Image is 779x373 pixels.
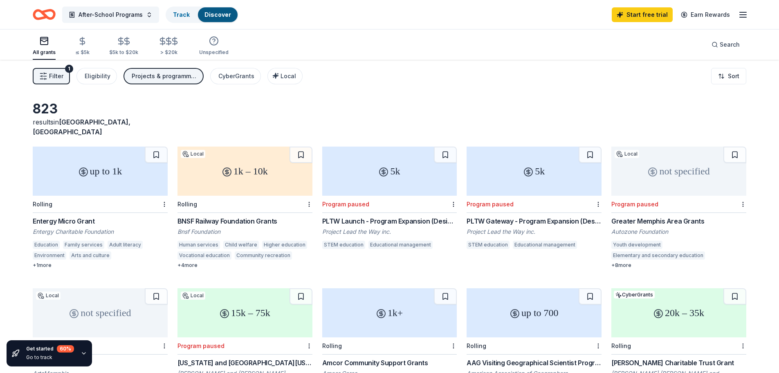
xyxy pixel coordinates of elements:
span: Filter [49,71,63,81]
div: CyberGrants [614,291,655,298]
button: TrackDiscover [166,7,238,23]
div: $5k to $20k [109,49,138,56]
div: 5k [322,147,457,196]
div: Rolling [467,342,486,349]
div: 1k+ [322,288,457,337]
div: 5k [467,147,602,196]
div: Greater Memphis Area Grants [611,216,746,226]
div: Project Lead the Way inc. [322,228,457,236]
div: AAG Visiting Geographical Scientist Program [467,358,602,368]
div: > $20k [158,49,180,56]
div: [US_STATE] and [GEOGRAPHIC_DATA][US_STATE] Grants [177,358,312,368]
div: Youth development [611,241,662,249]
div: Human services [177,241,220,249]
button: Projects & programming, Education [123,68,204,84]
button: $5k to $20k [109,33,138,60]
div: Entergy Charitable Foundation [33,228,168,236]
a: up to 1kRollingEntergy Micro GrantEntergy Charitable FoundationEducationFamily servicesAdult lite... [33,147,168,269]
button: ≤ $5k [75,33,90,60]
div: Project Lead the Way inc. [467,228,602,236]
div: Rolling [322,342,342,349]
a: not specifiedLocalProgram pausedGreater Memphis Area GrantsAutozone FoundationYouth developmentEl... [611,147,746,269]
div: Projects & programming, Education [132,71,197,81]
div: Education [33,241,60,249]
a: Start free trial [612,7,673,22]
div: 60 % [57,345,74,353]
div: Go to track [26,354,74,361]
div: Local [615,150,639,158]
span: Local [281,72,296,79]
div: Program paused [611,201,658,208]
div: Local [181,150,205,158]
div: 823 [33,101,168,117]
span: Sort [728,71,739,81]
div: Community recreation [235,251,292,260]
div: CyberGrants [218,71,254,81]
div: Unspecified [199,49,229,56]
div: Local [36,292,61,300]
div: Get started [26,345,74,353]
div: Program paused [467,201,514,208]
div: Rolling [177,201,197,208]
div: Educational management [368,241,433,249]
div: BNSF Railway Foundation Grants [177,216,312,226]
button: CyberGrants [210,68,261,84]
a: 5kProgram pausedPLTW Launch - Program Expansion (Design Conveyer Systems)Project Lead the Way inc... [322,147,457,251]
div: Financial services [114,251,161,260]
div: Environment [33,251,66,260]
button: Sort [711,68,746,84]
div: Entergy Micro Grant [33,216,168,226]
button: After-School Programs [62,7,159,23]
button: Local [267,68,303,84]
div: 20k – 35k [611,288,746,337]
div: PLTW Gateway - Program Expansion (Design Conveyer Systems) [467,216,602,226]
div: up to 1k [33,147,168,196]
button: Filter1 [33,68,70,84]
a: Track [173,11,190,18]
div: 1 [65,65,73,73]
div: + 1 more [33,262,168,269]
div: Higher education [262,241,307,249]
div: Autozone Foundation [611,228,746,236]
div: ≤ $5k [75,49,90,56]
a: 1k – 10kLocalRollingBNSF Railway Foundation GrantsBnsf FoundationHuman servicesChild welfareHighe... [177,147,312,269]
div: [PERSON_NAME] Charitable Trust Grant [611,358,746,368]
div: up to 700 [467,288,602,337]
a: Earn Rewards [676,7,735,22]
div: results [33,117,168,137]
div: + 8 more [611,262,746,269]
div: Child welfare [223,241,259,249]
div: + 4 more [177,262,312,269]
div: Arts and culture [70,251,111,260]
div: Rolling [33,201,52,208]
div: All grants [33,49,56,56]
a: Home [33,5,56,24]
div: Program paused [177,342,224,349]
div: Adult literacy [108,241,143,249]
div: STEM education [322,241,365,249]
a: Discover [204,11,231,18]
div: 15k – 75k [177,288,312,337]
span: After-School Programs [79,10,143,20]
span: [GEOGRAPHIC_DATA], [GEOGRAPHIC_DATA] [33,118,130,136]
button: Unspecified [199,33,229,60]
a: 5kProgram pausedPLTW Gateway - Program Expansion (Design Conveyer Systems)Project Lead the Way in... [467,147,602,251]
button: Eligibility [76,68,117,84]
div: STEM education [467,241,510,249]
span: in [33,118,130,136]
div: Program paused [322,201,369,208]
div: Local [181,292,205,300]
div: 1k – 10k [177,147,312,196]
div: Elementary and secondary education [611,251,705,260]
button: Search [705,36,746,53]
div: Bnsf Foundation [177,228,312,236]
div: Educational management [513,241,577,249]
button: > $20k [158,33,180,60]
span: Search [720,40,740,50]
div: Family services [63,241,104,249]
div: not specified [33,288,168,337]
div: Amcor Community Support Grants [322,358,457,368]
div: not specified [611,147,746,196]
div: PLTW Launch - Program Expansion (Design Conveyer Systems) [322,216,457,226]
div: Vocational education [177,251,231,260]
